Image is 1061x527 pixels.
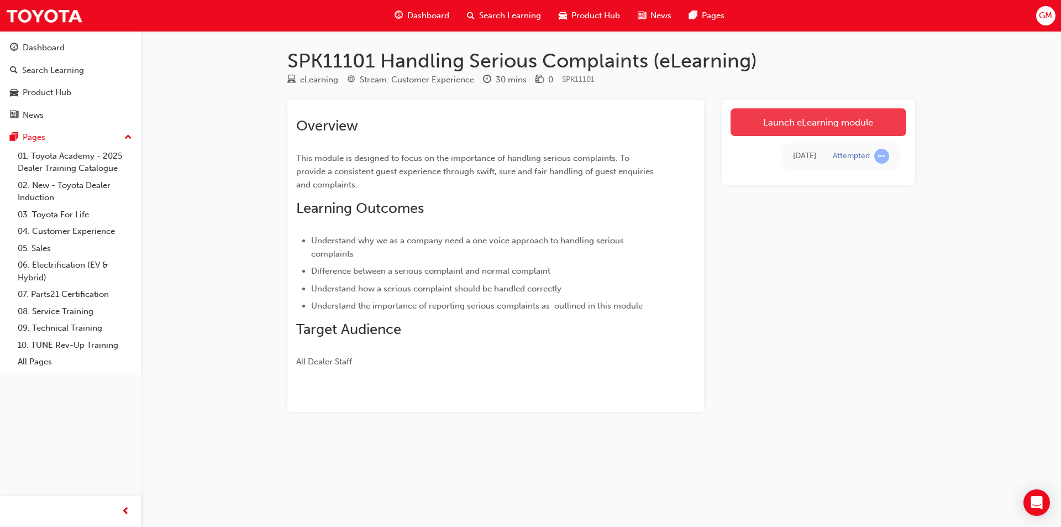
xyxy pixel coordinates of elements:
span: news-icon [638,9,646,23]
span: car-icon [559,9,567,23]
a: guage-iconDashboard [386,4,458,27]
button: DashboardSearch LearningProduct HubNews [4,35,136,127]
div: Price [535,73,553,87]
div: Duration [483,73,527,87]
span: News [650,9,671,22]
button: Pages [4,127,136,148]
a: 07. Parts21 Certification [13,286,136,303]
a: 08. Service Training [13,303,136,320]
a: 04. Customer Experience [13,223,136,240]
a: 02. New - Toyota Dealer Induction [13,177,136,206]
a: 10. TUNE Rev-Up Training [13,337,136,354]
button: GM [1036,6,1055,25]
span: money-icon [535,75,544,85]
span: Understand the importance of reporting serious complaints as outlined in this module [311,301,643,311]
span: Understand how a serious complaint should be handled correctly [311,284,561,294]
div: eLearning [300,74,338,86]
span: Learning Outcomes [296,200,424,217]
div: Attempted [833,151,870,161]
a: Search Learning [4,60,136,81]
div: Thu Aug 14 2025 14:28:30 GMT+1000 (Australian Eastern Standard Time) [793,150,816,163]
div: 30 mins [496,74,527,86]
div: News [23,109,44,122]
img: Trak [6,3,83,28]
span: Difference between a serious complaint and normal complaint [311,266,550,276]
div: Type [287,73,338,87]
span: learningResourceType_ELEARNING-icon [287,75,296,85]
a: Product Hub [4,82,136,103]
div: Dashboard [23,41,65,54]
span: learningRecordVerb_ATTEMPT-icon [874,149,889,164]
a: car-iconProduct Hub [550,4,629,27]
span: Pages [702,9,724,22]
a: All Pages [13,353,136,371]
span: Learning resource code [562,75,595,84]
span: guage-icon [395,9,403,23]
div: Pages [23,131,45,144]
span: pages-icon [10,133,18,143]
a: 05. Sales [13,240,136,257]
span: guage-icon [10,43,18,53]
a: 09. Technical Training [13,320,136,337]
span: Overview [296,117,358,134]
span: pages-icon [689,9,697,23]
a: Dashboard [4,38,136,58]
span: clock-icon [483,75,491,85]
span: target-icon [347,75,355,85]
span: Search Learning [479,9,541,22]
a: News [4,105,136,126]
span: Dashboard [407,9,449,22]
div: Product Hub [23,86,71,99]
div: Stream [347,73,474,87]
span: news-icon [10,111,18,121]
span: search-icon [10,66,18,76]
span: prev-icon [122,505,130,519]
a: 06. Electrification (EV & Hybrid) [13,257,136,286]
span: car-icon [10,88,18,98]
span: search-icon [467,9,475,23]
span: All Dealer Staff [296,357,352,367]
span: Understand why we as a company need a one voice approach to handling serious complaints [311,236,626,259]
div: 0 [548,74,553,86]
h1: SPK11101 Handling Serious Complaints (eLearning) [287,49,915,73]
div: Stream: Customer Experience [360,74,474,86]
span: GM [1039,9,1052,22]
a: pages-iconPages [680,4,733,27]
a: search-iconSearch Learning [458,4,550,27]
a: 01. Toyota Academy - 2025 Dealer Training Catalogue [13,148,136,177]
span: This module is designed to focus on the importance of handling serious complaints. To provide a c... [296,153,656,190]
span: up-icon [124,131,132,145]
div: Open Intercom Messenger [1023,489,1050,516]
span: Product Hub [571,9,620,22]
a: 03. Toyota For Life [13,206,136,223]
a: Launch eLearning module [731,108,906,136]
div: Search Learning [22,64,84,77]
a: news-iconNews [629,4,680,27]
span: Target Audience [296,321,401,338]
